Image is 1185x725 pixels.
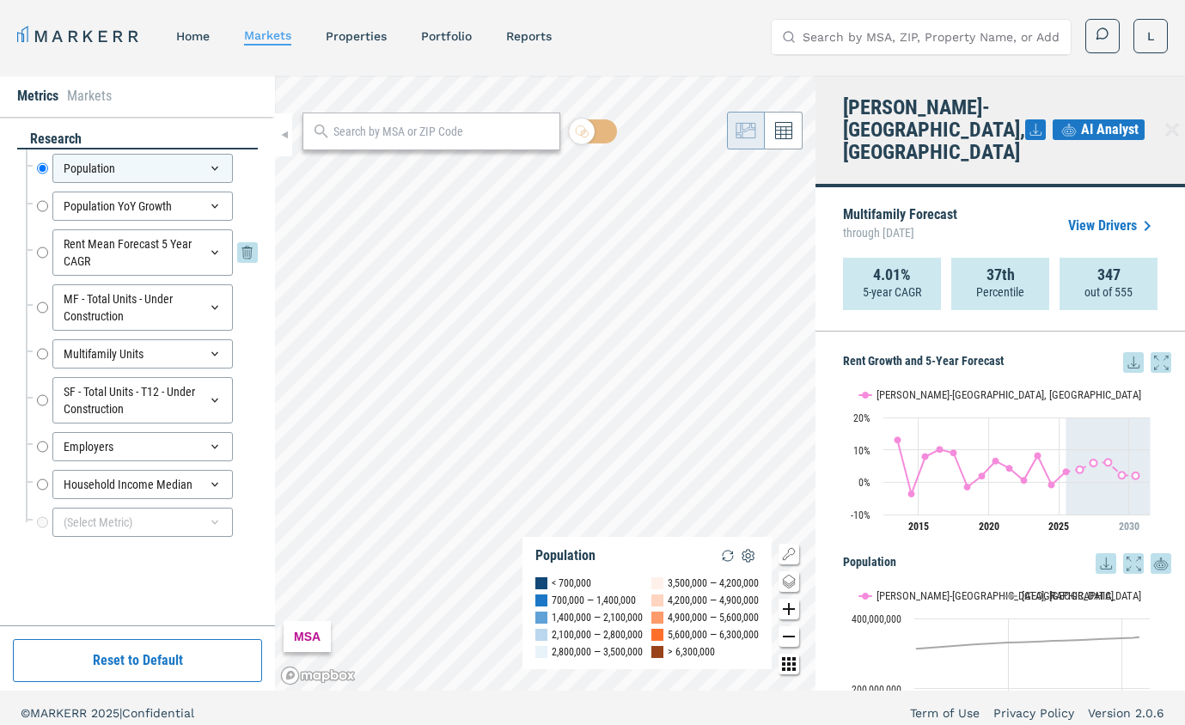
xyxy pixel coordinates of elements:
img: Settings [738,545,759,566]
a: markets [244,28,291,42]
strong: 4.01% [873,266,911,283]
path: Friday, 28 Jun, 20:00, 13.01. Sebastian-Vero Beach, FL. [895,436,901,443]
button: Show/Hide Legend Map Button [779,544,799,564]
a: Term of Use [910,704,980,722]
li: Markets [67,86,112,107]
div: Population [52,154,233,183]
button: Reset to Default [13,639,262,682]
p: 5-year CAGR [863,283,921,301]
path: Thursday, 28 Jun, 20:00, -1.5. Sebastian-Vero Beach, FL. [964,484,971,490]
div: research [17,130,258,149]
path: Tuesday, 28 Jun, 20:00, 10.1. Sebastian-Vero Beach, FL. [937,446,944,453]
text: 200,000,000 [852,684,901,696]
div: Household Income Median [52,470,233,499]
p: out of 555 [1084,283,1133,301]
button: Other options map button [779,654,799,674]
button: Zoom out map button [779,626,799,647]
input: Search by MSA or ZIP Code [333,123,551,141]
div: Employers [52,432,233,461]
div: Rent Growth and 5-Year Forecast. Highcharts interactive chart. [843,373,1171,545]
strong: 37th [986,266,1015,283]
p: Multifamily Forecast [843,208,957,244]
a: MARKERR [17,24,142,48]
button: Change style map button [779,571,799,592]
li: Metrics [17,86,58,107]
path: Saturday, 28 Jun, 20:00, 3.21. Sebastian-Vero Beach, FL. [1063,468,1070,475]
p: Percentile [976,283,1024,301]
text: 10% [853,445,870,457]
button: L [1133,19,1168,53]
input: Search by MSA, ZIP, Property Name, or Address [803,20,1060,54]
a: Privacy Policy [993,704,1074,722]
button: AI Analyst [1053,119,1145,140]
path: Friday, 28 Jun, 20:00, 2.03. Sebastian-Vero Beach, FL. [1133,472,1139,478]
path: Wednesday, 28 Jun, 20:00, 9.05. Sebastian-Vero Beach, FL. [950,449,957,456]
text: [PERSON_NAME]-[GEOGRAPHIC_DATA], [GEOGRAPHIC_DATA] [877,589,1141,602]
tspan: 2030 [1119,521,1139,533]
div: Multifamily Units [52,339,233,369]
a: Version 2.0.6 [1088,704,1164,722]
div: Population [535,547,596,564]
div: MSA [284,621,331,652]
text: 20% [853,412,870,424]
h5: Rent Growth and 5-Year Forecast [843,352,1171,373]
div: 1,400,000 — 2,100,000 [552,609,643,626]
span: L [1147,27,1154,45]
a: Mapbox logo [280,666,356,685]
span: through [DATE] [843,222,957,244]
path: Wednesday, 28 Jun, 20:00, 6.11. Sebastian-Vero Beach, FL. [1105,459,1112,466]
button: Show Sebastian-Vero Beach, FL [859,388,986,401]
a: Portfolio [421,29,472,43]
div: 700,000 — 1,400,000 [552,592,636,609]
div: 3,500,000 — 4,200,000 [668,575,759,592]
div: 5,600,000 — 6,300,000 [668,626,759,643]
path: Monday, 28 Jun, 20:00, 5.95. Sebastian-Vero Beach, FL. [1090,460,1097,466]
span: MARKERR [30,706,91,720]
path: Sunday, 28 Jun, 20:00, 3.9. Sebastian-Vero Beach, FL. [1077,466,1084,472]
text: 400,000,000 [852,613,901,625]
tspan: 2015 [908,521,929,533]
a: home [176,29,210,43]
strong: 347 [1097,266,1121,283]
img: Reload Legend [718,545,738,566]
div: Population YoY Growth [52,192,233,221]
text: [PERSON_NAME]-[GEOGRAPHIC_DATA], [GEOGRAPHIC_DATA] [877,388,1141,401]
path: Sunday, 28 Jun, 20:00, 7.91. Sebastian-Vero Beach, FL. [922,453,929,460]
span: © [21,706,30,720]
div: 4,900,000 — 5,600,000 [668,609,759,626]
div: SF - Total Units - T12 - Under Construction [52,377,233,423]
text: 0% [858,477,870,489]
div: > 6,300,000 [668,643,715,661]
path: Thursday, 28 Jun, 20:00, 2.15. Sebastian-Vero Beach, FL. [1119,472,1126,478]
div: 2,800,000 — 3,500,000 [552,643,643,661]
a: View Drivers [1068,216,1158,236]
a: properties [326,29,387,43]
svg: Interactive chart [843,373,1158,545]
path: Saturday, 28 Jun, 20:00, -3.6. Sebastian-Vero Beach, FL. [908,490,915,497]
h4: [PERSON_NAME]-[GEOGRAPHIC_DATA], [GEOGRAPHIC_DATA] [843,96,1025,163]
path: Wednesday, 28 Jun, 20:00, 8.18. Sebastian-Vero Beach, FL. [1035,452,1041,459]
div: 2,100,000 — 2,800,000 [552,626,643,643]
path: Monday, 28 Jun, 20:00, 4.27. Sebastian-Vero Beach, FL. [1006,465,1013,472]
span: 2025 | [91,706,122,720]
text: [GEOGRAPHIC_DATA] [1022,589,1114,602]
g: Sebastian-Vero Beach, FL, line 2 of 2 with 5 data points. [1077,459,1139,478]
div: 4,200,000 — 4,900,000 [668,592,759,609]
span: AI Analyst [1081,119,1139,140]
a: reports [506,29,552,43]
button: Zoom in map button [779,599,799,619]
canvas: Map [275,76,815,691]
path: Sunday, 28 Jun, 20:00, 6.54. Sebastian-Vero Beach, FL. [993,457,999,464]
path: Tuesday, 28 Jun, 20:00, 0.53. Sebastian-Vero Beach, FL. [1021,477,1028,484]
span: Confidential [122,706,194,720]
div: (Select Metric) [52,508,233,537]
div: < 700,000 [552,575,591,592]
path: Friday, 28 Jun, 20:00, -0.81. Sebastian-Vero Beach, FL. [1048,481,1055,488]
div: Rent Mean Forecast 5 Year CAGR [52,229,233,276]
tspan: 2020 [979,521,999,533]
path: Friday, 28 Jun, 20:00, 1.87. Sebastian-Vero Beach, FL. [979,472,986,479]
div: MF - Total Units - Under Construction [52,284,233,331]
text: -10% [851,509,870,521]
h5: Population [843,553,1171,574]
tspan: 2025 [1048,521,1069,533]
